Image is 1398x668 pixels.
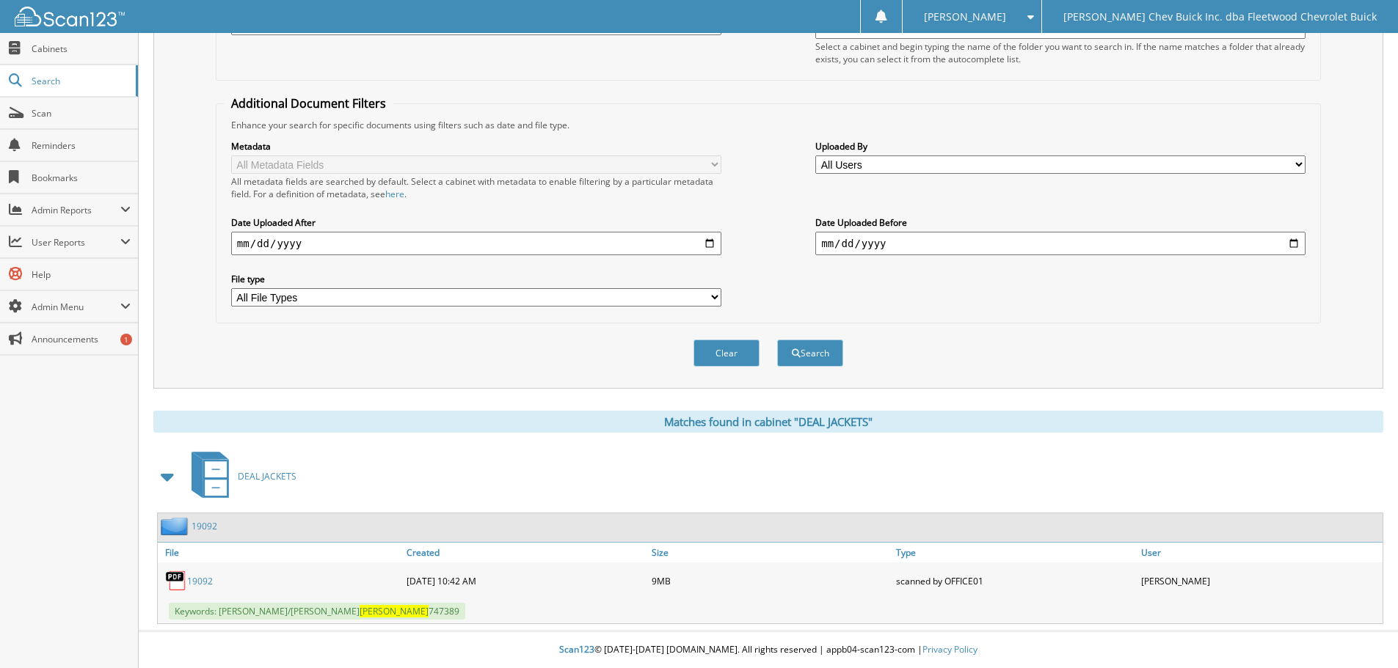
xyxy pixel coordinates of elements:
div: Select a cabinet and begin typing the name of the folder you want to search in. If the name match... [815,40,1306,65]
a: Type [892,543,1137,562]
a: Created [403,543,648,562]
span: [PERSON_NAME] Chev Buick Inc. dba Fleetwood Chevrolet Buick [1063,12,1377,21]
span: Admin Reports [32,204,120,216]
label: Uploaded By [815,140,1306,153]
span: Scan123 [559,643,594,656]
span: User Reports [32,236,120,249]
a: File [158,543,403,562]
div: 1 [120,334,132,345]
span: [PERSON_NAME] [924,12,1006,21]
a: User [1137,543,1383,562]
div: © [DATE]-[DATE] [DOMAIN_NAME]. All rights reserved | appb04-scan123-com | [139,632,1398,668]
div: All metadata fields are searched by default. Select a cabinet with metadata to enable filtering b... [231,175,721,200]
span: Help [32,268,131,281]
a: 19092 [192,520,217,532]
div: Matches found in cabinet "DEAL JACKETS" [153,411,1383,433]
span: Admin Menu [32,301,120,313]
legend: Additional Document Filters [224,95,393,111]
label: Date Uploaded Before [815,216,1306,229]
button: Search [777,339,843,367]
span: [PERSON_NAME] [360,605,429,617]
div: [PERSON_NAME] [1137,566,1383,595]
span: Bookmarks [32,172,131,184]
span: Search [32,75,128,87]
a: Size [648,543,893,562]
span: Scan [32,107,131,120]
label: Date Uploaded After [231,216,721,229]
span: Announcements [32,333,131,345]
span: Reminders [32,139,131,152]
a: here [385,188,404,200]
span: DEAL JACKETS [238,470,296,482]
img: scan123-logo-white.svg [15,7,125,26]
label: Metadata [231,140,721,153]
div: [DATE] 10:42 AM [403,566,648,595]
a: Privacy Policy [922,643,977,656]
div: Enhance your search for specific documents using filters such as date and file type. [224,119,1313,131]
input: end [815,232,1306,255]
div: scanned by OFFICE01 [892,566,1137,595]
img: folder2.png [161,517,192,535]
div: 9MB [648,566,893,595]
span: Cabinets [32,43,131,55]
button: Clear [693,339,760,367]
input: start [231,232,721,255]
a: 19092 [187,575,213,587]
img: PDF.png [165,570,187,592]
label: File type [231,273,721,285]
span: Keywords: [PERSON_NAME]/[PERSON_NAME] 747389 [169,603,465,620]
a: DEAL JACKETS [183,447,296,505]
